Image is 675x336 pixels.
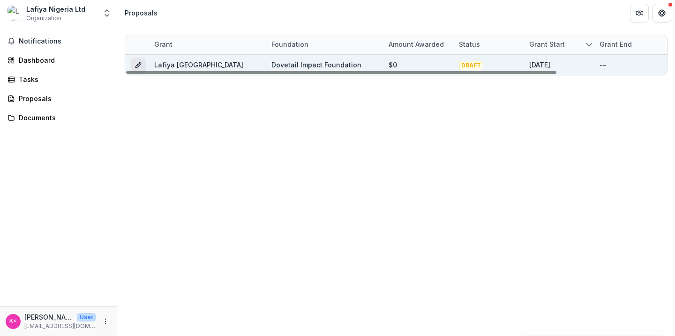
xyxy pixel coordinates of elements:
a: Documents [4,110,113,125]
svg: sorted descending [585,41,593,48]
p: User [77,313,96,321]
div: Foundation [266,34,383,54]
div: [DATE] [529,60,550,70]
div: Proposals [19,94,105,103]
p: [PERSON_NAME] <[PERSON_NAME][EMAIL_ADDRESS][DOMAIN_NAME]> [24,312,73,322]
div: Dashboard [19,55,105,65]
img: Lafiya Nigeria Ltd [7,6,22,21]
div: -- [600,60,606,70]
a: Tasks [4,72,113,87]
div: Proposals [125,8,157,18]
a: Proposals [4,91,113,106]
p: Dovetail Impact Foundation [271,60,361,70]
button: More [100,316,111,327]
div: Status [453,34,524,54]
div: Amount awarded [383,34,453,54]
div: Lafiya Nigeria Ltd [26,4,85,14]
div: Grant [149,34,266,54]
div: Grant end [594,34,664,54]
span: DRAFT [459,61,483,70]
div: Status [453,39,486,49]
div: Grant start [524,39,570,49]
button: Get Help [652,4,671,22]
div: Foundation [266,39,314,49]
div: Grant start [524,34,594,54]
div: Grant [149,39,178,49]
div: Amount awarded [383,39,450,49]
div: Klau Chmielowska <klau.chmielowska@lafiyanigeria.org> [9,318,17,324]
span: Notifications [19,37,109,45]
button: Partners [630,4,649,22]
div: Tasks [19,74,105,84]
nav: breadcrumb [121,6,161,20]
div: Documents [19,113,105,123]
span: Organization [26,14,61,22]
p: [EMAIL_ADDRESS][DOMAIN_NAME] [24,322,96,330]
div: $0 [389,60,397,70]
button: Notifications [4,34,113,49]
button: Grant ec96a026-40d6-470d-b572-b4d564fd6054 [131,58,146,73]
button: Open entity switcher [100,4,113,22]
div: Grant end [594,39,637,49]
a: Dashboard [4,52,113,68]
a: Lafiya [GEOGRAPHIC_DATA] [154,61,243,69]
